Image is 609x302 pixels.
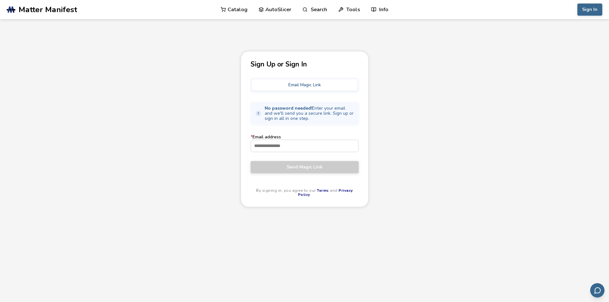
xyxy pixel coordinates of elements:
[265,105,312,111] strong: No password needed!
[590,283,605,298] button: Send feedback via email
[255,165,354,170] span: Send Magic Link
[251,135,359,152] label: Email address
[251,140,358,151] input: *Email address
[577,4,602,16] button: Sign In
[251,161,359,173] button: Send Magic Link
[265,106,354,121] span: Enter your email and we'll send you a secure link. Sign up or sign in all in one step.
[298,188,353,197] a: Privacy Policy
[19,5,77,14] span: Matter Manifest
[252,79,357,91] button: Email Magic Link
[251,61,359,68] p: Sign Up or Sign In
[251,189,359,197] p: By signing in, you agree to our and .
[317,188,329,193] a: Terms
